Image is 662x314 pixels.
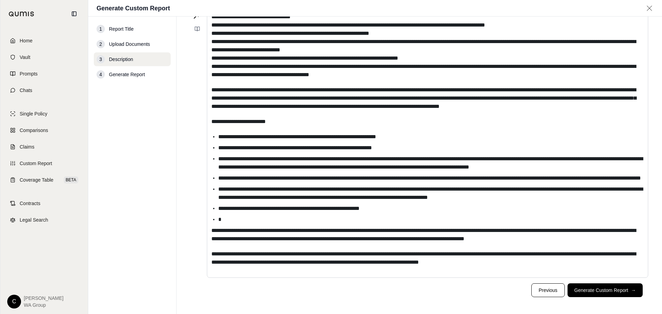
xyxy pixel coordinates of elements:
[109,41,150,48] span: Upload Documents
[568,283,643,297] button: Generate Custom Report→
[97,25,105,33] div: 1
[109,56,133,63] span: Description
[20,160,52,167] span: Custom Report
[24,295,63,302] span: [PERSON_NAME]
[4,83,84,98] a: Chats
[4,156,84,171] a: Custom Report
[64,176,78,183] span: BETA
[7,295,21,308] div: C
[97,70,105,79] div: 4
[20,37,32,44] span: Home
[109,71,145,78] span: Generate Report
[531,283,564,297] button: Previous
[4,212,84,227] a: Legal Search
[4,123,84,138] a: Comparisons
[4,139,84,154] a: Claims
[4,33,84,48] a: Home
[20,143,34,150] span: Claims
[20,87,32,94] span: Chats
[4,50,84,65] a: Vault
[109,26,134,32] span: Report Title
[4,66,84,81] a: Prompts
[207,9,648,277] div: editable markdown
[97,40,105,48] div: 2
[4,172,84,188] a: Coverage TableBETA
[20,216,48,223] span: Legal Search
[20,70,38,77] span: Prompts
[24,302,63,308] span: WA Group
[631,287,636,294] span: →
[20,176,53,183] span: Coverage Table
[97,3,170,13] h1: Generate Custom Report
[20,200,40,207] span: Contracts
[20,54,30,61] span: Vault
[9,11,34,17] img: Qumis Logo
[97,55,105,63] div: 3
[4,196,84,211] a: Contracts
[69,8,80,19] button: Collapse sidebar
[20,127,48,134] span: Comparisons
[20,110,47,117] span: Single Policy
[4,106,84,121] a: Single Policy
